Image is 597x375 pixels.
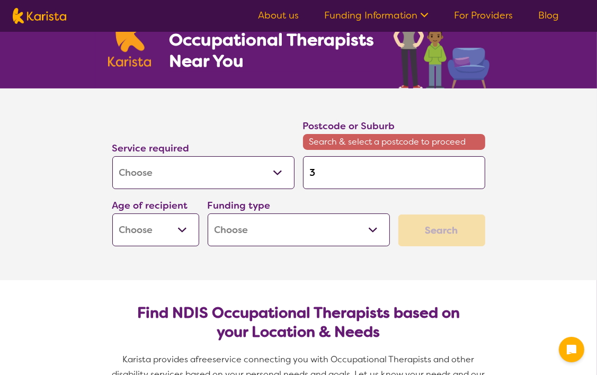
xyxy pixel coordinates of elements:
a: For Providers [454,9,513,22]
a: Funding Information [324,9,429,22]
span: Search & select a postcode to proceed [303,134,485,150]
label: Service required [112,142,190,155]
label: Postcode or Suburb [303,120,395,132]
img: Karista logo [108,10,152,67]
a: Blog [538,9,559,22]
img: Karista logo [13,8,66,24]
span: Karista provides a [123,354,196,365]
h2: Find NDIS Occupational Therapists based on your Location & Needs [121,303,477,342]
label: Funding type [208,199,271,212]
h1: Search NDIS Occupational Therapists Near You [169,8,375,72]
span: free [196,354,213,365]
input: Type [303,156,485,189]
label: Age of recipient [112,199,188,212]
a: About us [258,9,299,22]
